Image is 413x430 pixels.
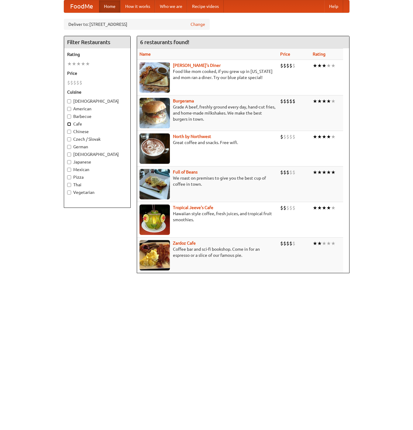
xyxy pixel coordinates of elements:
[64,0,99,12] a: FoodMe
[67,113,127,119] label: Barbecue
[280,98,283,105] li: $
[67,130,71,134] input: Chinese
[139,205,170,235] img: jeeves.jpg
[76,79,79,86] li: $
[322,169,326,176] li: ★
[85,60,90,67] li: ★
[317,62,322,69] li: ★
[313,169,317,176] li: ★
[292,62,295,69] li: $
[67,98,127,104] label: [DEMOGRAPHIC_DATA]
[139,104,275,122] p: Grade A beef, freshly ground every day, hand-cut fries, and home-made milkshakes. We make the bes...
[139,211,275,223] p: Hawaiian style coffee, fresh juices, and tropical fruit smoothies.
[139,139,275,146] p: Great coffee and snacks. Free wifi.
[67,99,71,103] input: [DEMOGRAPHIC_DATA]
[280,133,283,140] li: $
[322,98,326,105] li: ★
[67,115,71,119] input: Barbecue
[331,169,336,176] li: ★
[331,205,336,211] li: ★
[67,89,127,95] h5: Cuisine
[67,106,127,112] label: American
[173,98,194,103] a: Burgerama
[331,240,336,247] li: ★
[64,19,210,30] div: Deliver to: [STREET_ADDRESS]
[326,62,331,69] li: ★
[289,98,292,105] li: $
[322,240,326,247] li: ★
[67,183,71,187] input: Thai
[326,98,331,105] li: ★
[283,98,286,105] li: $
[155,0,187,12] a: Who we are
[313,240,317,247] li: ★
[173,170,198,174] a: Full of Beans
[324,0,343,12] a: Help
[317,133,322,140] li: ★
[283,133,286,140] li: $
[173,63,221,68] a: [PERSON_NAME]'s Diner
[331,62,336,69] li: ★
[67,79,70,86] li: $
[292,169,295,176] li: $
[139,62,170,93] img: sallys.jpg
[280,52,290,57] a: Price
[67,167,127,173] label: Mexican
[67,182,127,188] label: Thai
[67,129,127,135] label: Chinese
[67,160,71,164] input: Japanese
[331,133,336,140] li: ★
[64,36,130,48] h4: Filter Restaurants
[140,39,189,45] ng-pluralize: 6 restaurants found!
[67,168,71,172] input: Mexican
[139,240,170,270] img: zardoz.jpg
[289,205,292,211] li: $
[81,60,85,67] li: ★
[173,134,211,139] a: North by Northwest
[139,133,170,164] img: north.jpg
[313,52,325,57] a: Rating
[326,169,331,176] li: ★
[289,240,292,247] li: $
[79,79,82,86] li: $
[70,79,73,86] li: $
[120,0,155,12] a: How it works
[286,169,289,176] li: $
[289,62,292,69] li: $
[67,107,71,111] input: American
[67,51,127,57] h5: Rating
[326,240,331,247] li: ★
[187,0,224,12] a: Recipe videos
[280,62,283,69] li: $
[317,205,322,211] li: ★
[326,133,331,140] li: ★
[283,205,286,211] li: $
[139,169,170,199] img: beans.jpg
[322,205,326,211] li: ★
[283,240,286,247] li: $
[67,70,127,76] h5: Price
[173,241,196,246] b: Zardoz Cafe
[191,21,205,27] a: Change
[286,133,289,140] li: $
[67,60,72,67] li: ★
[67,122,71,126] input: Cafe
[72,60,76,67] li: ★
[317,169,322,176] li: ★
[280,169,283,176] li: $
[67,137,71,141] input: Czech / Slovak
[326,205,331,211] li: ★
[139,68,275,81] p: Food like mom cooked, if you grew up in [US_STATE] and mom ran a diner. Try our blue plate special!
[76,60,81,67] li: ★
[313,98,317,105] li: ★
[73,79,76,86] li: $
[292,205,295,211] li: $
[283,62,286,69] li: $
[313,62,317,69] li: ★
[67,191,71,194] input: Vegetarian
[280,205,283,211] li: $
[173,205,213,210] a: Tropical Jeeve's Cafe
[67,175,71,179] input: Pizza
